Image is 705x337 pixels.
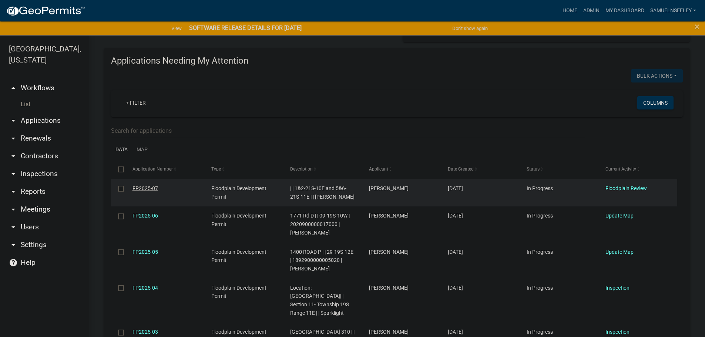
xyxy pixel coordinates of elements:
[9,258,18,267] i: help
[448,249,463,255] span: 07/31/2025
[631,69,683,82] button: Bulk Actions
[448,166,474,172] span: Date Created
[605,213,634,219] a: Update Map
[369,166,388,172] span: Applicant
[369,213,409,219] span: Wayne
[520,161,598,178] datatable-header-cell: Status
[362,161,441,178] datatable-header-cell: Applicant
[290,185,355,200] span: | | 1&2-21S-10E and 5&6-21S-11E | | Wayne Scritchfield
[369,285,409,291] span: Keri Bledsoe
[111,138,132,161] a: Data
[211,213,266,227] span: Floodplain Development Permit
[448,329,463,335] span: 05/22/2025
[647,4,699,18] a: SamuelNSeeley
[605,166,636,172] span: Current Activity
[290,285,349,316] span: Location: -96.161625, 38.419532 | | Section 11- Township 19S Range 11E | | Sparklight
[369,249,409,255] span: Wayne
[9,134,18,143] i: arrow_drop_down
[527,329,553,335] span: In Progress
[9,223,18,232] i: arrow_drop_down
[290,213,350,236] span: 1771 Rd D | | 09-19S-10W | 2020900000017000 | Wayne Scritchfield
[605,329,630,335] a: Inspection
[168,22,185,34] a: View
[211,285,266,299] span: Floodplain Development Permit
[527,185,553,191] span: In Progress
[580,4,602,18] a: Admin
[527,213,553,219] span: In Progress
[448,185,463,191] span: 09/23/2025
[132,166,173,172] span: Application Number
[560,4,580,18] a: Home
[695,21,699,32] span: ×
[527,285,553,291] span: In Progress
[132,213,158,219] a: FP2025-06
[9,116,18,125] i: arrow_drop_down
[598,161,677,178] datatable-header-cell: Current Activity
[9,205,18,214] i: arrow_drop_down
[211,185,266,200] span: Floodplain Development Permit
[448,213,463,219] span: 09/12/2025
[120,96,152,109] a: + Filter
[132,138,152,161] a: Map
[9,169,18,178] i: arrow_drop_down
[211,166,221,172] span: Type
[111,55,683,66] h4: Applications Needing My Attention
[111,123,585,138] input: Search for applications
[132,329,158,335] a: FP2025-03
[211,249,266,263] span: Floodplain Development Permit
[9,84,18,92] i: arrow_drop_up
[111,161,125,178] datatable-header-cell: Select
[369,185,409,191] span: Wayne
[448,285,463,291] span: 07/15/2025
[9,240,18,249] i: arrow_drop_down
[602,4,647,18] a: My Dashboard
[189,24,302,31] strong: SOFTWARE RELEASE DETAILS FOR [DATE]
[637,96,674,109] button: Columns
[695,22,699,31] button: Close
[132,249,158,255] a: FP2025-05
[132,185,158,191] a: FP2025-07
[132,285,158,291] a: FP2025-04
[527,166,540,172] span: Status
[125,161,204,178] datatable-header-cell: Application Number
[449,22,491,34] button: Don't show again
[527,249,553,255] span: In Progress
[605,249,634,255] a: Update Map
[605,285,630,291] a: Inspection
[283,161,362,178] datatable-header-cell: Description
[9,187,18,196] i: arrow_drop_down
[441,161,520,178] datatable-header-cell: Date Created
[9,152,18,161] i: arrow_drop_down
[204,161,283,178] datatable-header-cell: Type
[605,185,647,191] a: Floodplain Review
[290,166,313,172] span: Description
[369,329,409,335] span: Chip Woods
[290,249,353,272] span: 1400 ROAD P | | 29-19S-12E | 1892900000005020 | Wayne Scritchfield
